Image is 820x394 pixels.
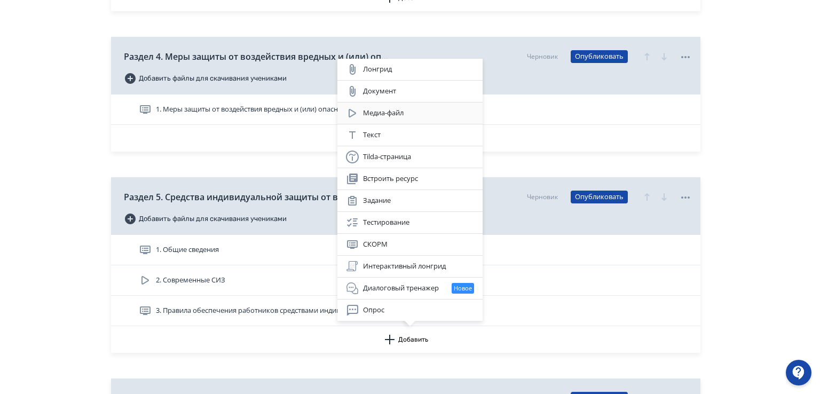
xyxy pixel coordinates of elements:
font: Новое [454,284,472,292]
font: СКОРМ [363,239,388,249]
font: Опрос [363,305,384,314]
font: Диалоговый тренажер [363,283,439,293]
font: Тестирование [363,217,409,227]
font: Интерактивный лонгрид [363,261,446,271]
font: Встроить ресурс [363,174,418,183]
font: Медиа-файл [363,108,404,117]
font: Tilda-страница [363,152,411,161]
font: Документ [363,86,396,96]
font: Текст [363,130,381,139]
font: Лонгрид [363,64,392,74]
font: Задание [363,195,391,205]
